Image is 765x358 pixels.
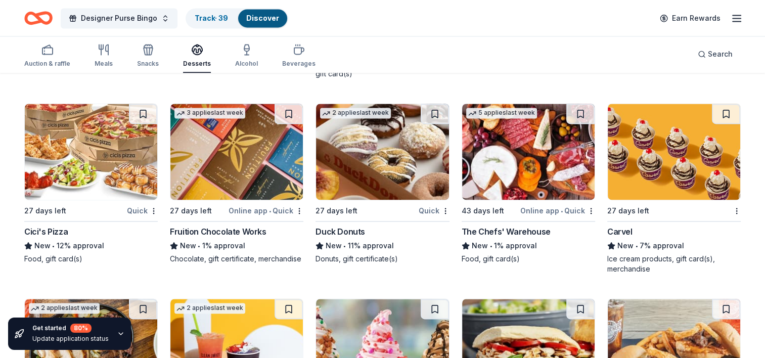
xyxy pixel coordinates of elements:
[462,205,504,217] div: 43 days left
[24,240,158,252] div: 12% approval
[282,39,316,73] button: Beverages
[137,39,159,73] button: Snacks
[170,205,212,217] div: 27 days left
[489,242,492,250] span: •
[462,254,595,264] div: Food, gift card(s)
[61,8,177,28] button: Designer Purse Bingo
[24,226,68,238] div: Cici's Pizza
[235,60,258,68] div: Alcohol
[183,39,211,73] button: Desserts
[24,6,53,30] a: Home
[608,104,740,200] img: Image for Carvel
[607,103,741,274] a: Image for Carvel27 days leftCarvelNew•7% approvalIce cream products, gift card(s), merchandise
[25,104,157,200] img: Image for Cici's Pizza
[472,240,488,252] span: New
[235,39,258,73] button: Alcohol
[316,254,449,264] div: Donuts, gift certificate(s)
[198,242,201,250] span: •
[708,48,733,60] span: Search
[174,303,245,314] div: 2 applies last week
[170,254,303,264] div: Chocolate, gift certificate, merchandise
[462,104,595,200] img: Image for The Chefs' Warehouse
[617,240,634,252] span: New
[183,60,211,68] div: Desserts
[174,108,245,118] div: 3 applies last week
[24,39,70,73] button: Auction & raffle
[195,14,228,22] a: Track· 39
[24,103,158,264] a: Image for Cici's Pizza27 days leftQuickCici's PizzaNew•12% approvalFood, gift card(s)
[690,44,741,64] button: Search
[316,240,449,252] div: 11% approval
[561,207,563,215] span: •
[95,39,113,73] button: Meals
[180,240,196,252] span: New
[229,204,303,217] div: Online app Quick
[170,226,266,238] div: Fruition Chocolate Works
[607,254,741,274] div: Ice cream products, gift card(s), merchandise
[32,335,109,343] div: Update application status
[316,103,449,264] a: Image for Duck Donuts2 applieslast week27 days leftQuickDuck DonutsNew•11% approvalDonuts, gift c...
[654,9,727,27] a: Earn Rewards
[29,303,100,314] div: 2 applies last week
[170,103,303,264] a: Image for Fruition Chocolate Works3 applieslast week27 days leftOnline app•QuickFruition Chocolat...
[127,204,158,217] div: Quick
[24,60,70,68] div: Auction & raffle
[326,240,342,252] span: New
[520,204,595,217] div: Online app Quick
[419,204,449,217] div: Quick
[137,60,159,68] div: Snacks
[24,205,66,217] div: 27 days left
[70,324,92,333] div: 80 %
[32,324,109,333] div: Get started
[52,242,55,250] span: •
[635,242,638,250] span: •
[95,60,113,68] div: Meals
[81,12,157,24] span: Designer Purse Bingo
[320,108,391,118] div: 2 applies last week
[170,104,303,200] img: Image for Fruition Chocolate Works
[316,226,365,238] div: Duck Donuts
[316,205,357,217] div: 27 days left
[282,60,316,68] div: Beverages
[24,254,158,264] div: Food, gift card(s)
[316,104,448,200] img: Image for Duck Donuts
[246,14,279,22] a: Discover
[269,207,271,215] span: •
[170,240,303,252] div: 1% approval
[607,226,633,238] div: Carvel
[607,205,649,217] div: 27 days left
[462,240,595,252] div: 1% approval
[462,226,551,238] div: The Chefs' Warehouse
[344,242,346,250] span: •
[462,103,595,264] a: Image for The Chefs' Warehouse5 applieslast week43 days leftOnline app•QuickThe Chefs' WarehouseN...
[186,8,288,28] button: Track· 39Discover
[466,108,537,118] div: 5 applies last week
[607,240,741,252] div: 7% approval
[34,240,51,252] span: New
